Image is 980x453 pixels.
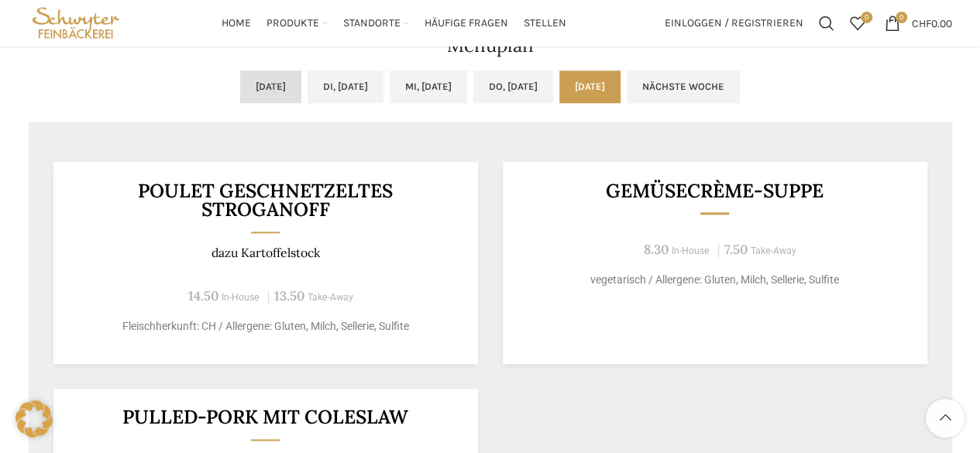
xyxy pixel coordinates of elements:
a: Do, [DATE] [473,70,553,103]
a: [DATE] [559,70,621,103]
a: Häufige Fragen [425,8,508,39]
span: In-House [222,292,260,303]
a: [DATE] [240,70,301,103]
a: Standorte [343,8,409,39]
h3: Pulled-Pork mit Coleslaw [72,407,459,427]
bdi: 0.00 [912,16,952,29]
span: 14.50 [188,287,218,304]
a: Produkte [266,8,328,39]
span: Take-Away [308,292,353,303]
span: CHF [912,16,931,29]
a: Suchen [811,8,842,39]
a: Stellen [524,8,566,39]
span: 7.50 [724,241,748,258]
a: 0 CHF0.00 [877,8,960,39]
a: Einloggen / Registrieren [657,8,811,39]
a: 0 [842,8,873,39]
span: In-House [672,245,710,256]
h3: POULET GESCHNETZELTES STROGANOFF [72,181,459,219]
a: Home [222,8,251,39]
span: Stellen [524,16,566,31]
span: Take-Away [751,245,796,256]
a: Nächste Woche [627,70,740,103]
span: 8.30 [644,241,669,258]
a: Mi, [DATE] [390,70,467,103]
span: 0 [861,12,872,23]
span: Einloggen / Registrieren [665,18,803,29]
h3: Gemüsecrème-Suppe [521,181,908,201]
span: Produkte [266,16,319,31]
span: Home [222,16,251,31]
div: Main navigation [131,8,656,39]
span: Standorte [343,16,401,31]
span: 0 [896,12,907,23]
p: vegetarisch / Allergene: Gluten, Milch, Sellerie, Sulfite [521,272,908,288]
span: Häufige Fragen [425,16,508,31]
span: 13.50 [274,287,304,304]
a: Site logo [29,15,124,29]
div: Meine Wunschliste [842,8,873,39]
h2: Menuplan [29,36,952,55]
p: dazu Kartoffelstock [72,245,459,260]
a: Di, [DATE] [308,70,383,103]
p: Fleischherkunft: CH / Allergene: Gluten, Milch, Sellerie, Sulfite [72,318,459,335]
a: Scroll to top button [926,399,965,438]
